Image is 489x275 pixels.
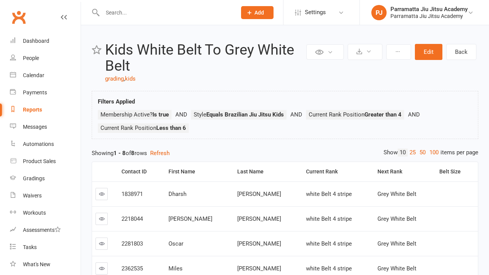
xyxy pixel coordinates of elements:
[306,191,352,197] span: white Belt 4 stripe
[10,101,81,118] a: Reports
[23,141,54,147] div: Automations
[23,210,46,216] div: Workouts
[23,227,61,233] div: Assessments
[390,13,468,19] div: Parramatta Jiu Jitsu Academy
[10,256,81,273] a: What's New
[100,125,186,131] span: Current Rank Position
[306,169,368,175] div: Current Rank
[377,240,416,247] span: Grey White Belt
[23,244,37,250] div: Tasks
[371,5,387,20] div: PJ
[306,240,352,247] span: white Belt 4 stripe
[10,222,81,239] a: Assessments
[305,4,326,21] span: Settings
[152,111,169,118] strong: Is true
[105,42,304,74] h2: Kids White Belt To Grey White Belt
[121,169,159,175] div: Contact ID
[10,32,81,50] a: Dashboard
[377,169,430,175] div: Next Rank
[9,8,28,27] a: Clubworx
[10,153,81,170] a: Product Sales
[150,149,170,158] button: Refresh
[377,215,416,222] span: Grey White Belt
[237,191,281,197] span: [PERSON_NAME]
[121,215,143,222] span: 2218044
[241,6,274,19] button: Add
[23,55,39,61] div: People
[408,149,418,157] a: 25
[113,150,126,157] strong: 1 - 8
[105,75,124,82] a: grading
[92,149,478,158] div: Showing of rows
[168,265,183,272] span: Miles
[168,191,186,197] span: Dharsh
[206,111,284,118] strong: Equals Brazilian Jiu Jitsu Kids
[23,107,42,113] div: Reports
[10,118,81,136] a: Messages
[131,150,134,157] strong: 8
[10,84,81,101] a: Payments
[398,149,408,157] a: 10
[23,261,50,267] div: What's New
[390,6,468,13] div: Parramatta Jiu Jitsu Academy
[10,170,81,187] a: Gradings
[377,265,416,272] span: Grey White Belt
[121,191,143,197] span: 1838971
[98,98,135,105] strong: Filters Applied
[125,75,136,82] a: kids
[100,7,231,18] input: Search...
[23,124,47,130] div: Messages
[384,149,478,157] div: Show items per page
[168,169,228,175] div: First Name
[427,149,440,157] a: 100
[10,50,81,67] a: People
[23,38,49,44] div: Dashboard
[100,111,169,118] span: Membership Active?
[121,240,143,247] span: 2281803
[377,191,416,197] span: Grey White Belt
[237,169,296,175] div: Last Name
[23,72,44,78] div: Calendar
[194,111,284,118] span: Style
[124,75,125,82] span: ,
[446,44,476,60] a: Back
[309,111,402,118] span: Current Rank Position
[415,44,442,60] button: Edit
[306,265,352,272] span: white Belt 4 stripe
[418,149,427,157] a: 50
[237,215,281,222] span: [PERSON_NAME]
[23,89,47,95] div: Payments
[237,265,281,272] span: [PERSON_NAME]
[121,265,143,272] span: 2362535
[10,67,81,84] a: Calendar
[23,192,42,199] div: Waivers
[10,136,81,153] a: Automations
[439,169,472,175] div: Belt Size
[237,240,281,247] span: [PERSON_NAME]
[364,111,402,118] strong: Greater than 4
[156,125,186,131] strong: Less than 6
[23,175,45,181] div: Gradings
[10,239,81,256] a: Tasks
[168,240,183,247] span: Oscar
[254,10,264,16] span: Add
[10,187,81,204] a: Waivers
[168,215,212,222] span: [PERSON_NAME]
[306,215,352,222] span: white Belt 4 stripe
[10,204,81,222] a: Workouts
[23,158,56,164] div: Product Sales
